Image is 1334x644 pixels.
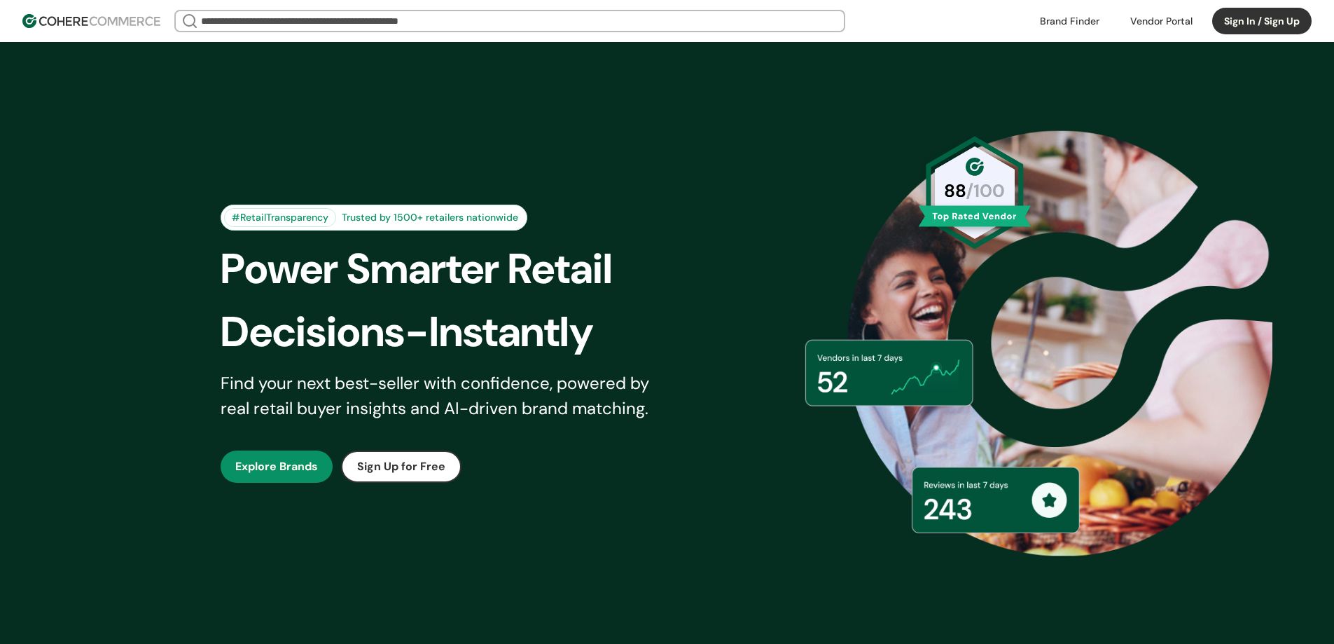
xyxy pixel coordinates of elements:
div: #RetailTransparency [224,208,336,227]
button: Explore Brands [221,451,333,483]
button: Sign In / Sign Up [1212,8,1312,34]
img: Cohere Logo [22,14,160,28]
div: Decisions-Instantly [221,301,691,364]
div: Find your next best-seller with confidence, powered by real retail buyer insights and AI-driven b... [221,371,667,421]
div: Power Smarter Retail [221,238,691,301]
div: Trusted by 1500+ retailers nationwide [336,210,524,225]
button: Sign Up for Free [341,451,461,483]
